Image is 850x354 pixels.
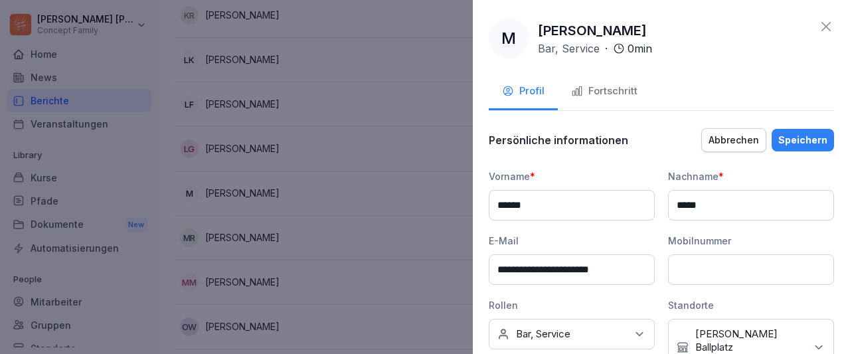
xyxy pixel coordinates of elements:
div: Mobilnummer [668,234,834,248]
button: Fortschritt [558,74,651,110]
p: Bar, Service [516,327,570,341]
div: M [489,19,529,58]
div: Standorte [668,298,834,312]
p: Bar, Service [538,41,600,56]
div: Vorname [489,169,655,183]
p: 0 min [628,41,652,56]
div: Rollen [489,298,655,312]
div: Profil [502,84,545,99]
button: Profil [489,74,558,110]
div: Nachname [668,169,834,183]
button: Speichern [772,129,834,151]
p: Persönliche informationen [489,133,628,147]
div: Fortschritt [571,84,637,99]
div: E-Mail [489,234,655,248]
div: Abbrechen [709,133,759,147]
p: [PERSON_NAME] [538,21,647,41]
div: · [538,41,652,56]
button: Abbrechen [701,128,766,152]
div: Speichern [778,133,827,147]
